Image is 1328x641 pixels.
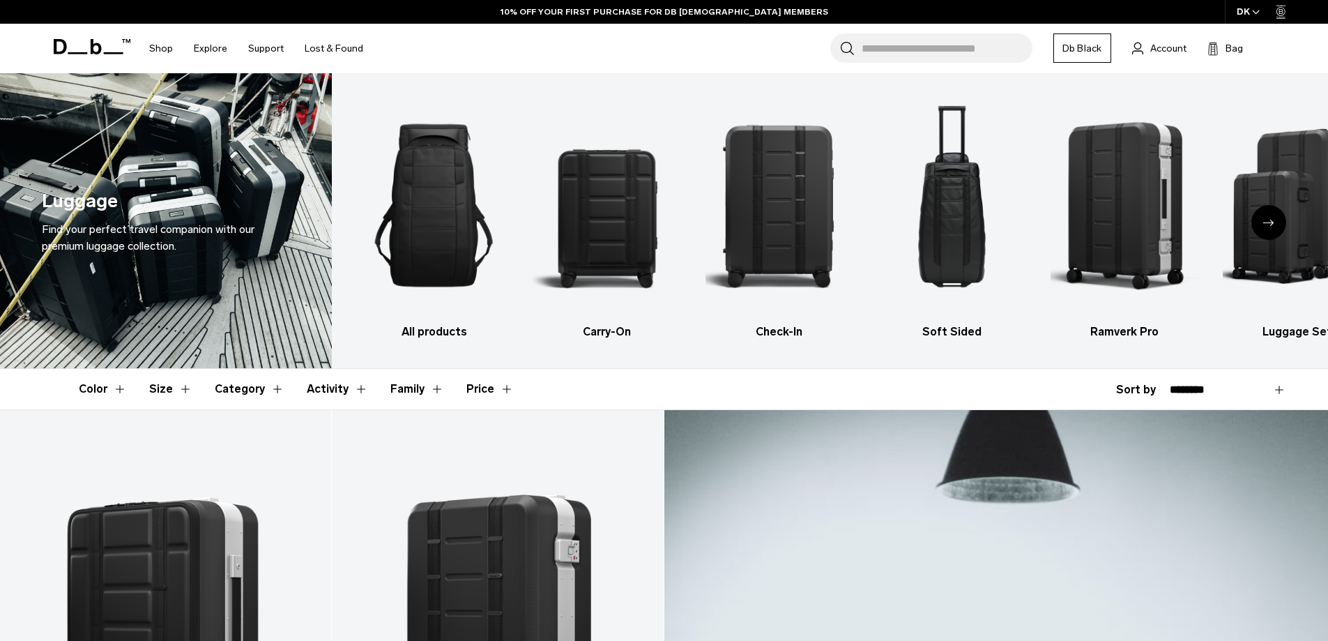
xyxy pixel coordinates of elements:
[194,24,227,73] a: Explore
[1051,94,1199,317] img: Db
[149,24,173,73] a: Shop
[1207,40,1243,56] button: Bag
[878,324,1026,340] h3: Soft Sided
[307,369,368,409] button: Toggle Filter
[705,94,854,317] img: Db
[248,24,284,73] a: Support
[466,369,514,409] button: Toggle Price
[705,94,854,340] a: Db Check-In
[533,94,681,317] img: Db
[1051,94,1199,340] a: Db Ramverk Pro
[360,94,508,340] li: 1 / 6
[1132,40,1186,56] a: Account
[215,369,284,409] button: Toggle Filter
[1226,41,1243,56] span: Bag
[533,94,681,340] li: 2 / 6
[1051,324,1199,340] h3: Ramverk Pro
[1053,33,1111,63] a: Db Black
[878,94,1026,340] a: Db Soft Sided
[878,94,1026,317] img: Db
[360,94,508,317] img: Db
[1150,41,1186,56] span: Account
[305,24,363,73] a: Lost & Found
[533,324,681,340] h3: Carry-On
[79,369,127,409] button: Toggle Filter
[360,94,508,340] a: Db All products
[705,94,854,340] li: 3 / 6
[42,223,254,252] span: Find your perfect travel companion with our premium luggage collection.
[149,369,192,409] button: Toggle Filter
[705,324,854,340] h3: Check-In
[390,369,444,409] button: Toggle Filter
[533,94,681,340] a: Db Carry-On
[42,187,118,216] h1: Luggage
[139,24,374,73] nav: Main Navigation
[360,324,508,340] h3: All products
[878,94,1026,340] li: 4 / 6
[1051,94,1199,340] li: 5 / 6
[501,6,828,18] a: 10% OFF YOUR FIRST PURCHASE FOR DB [DEMOGRAPHIC_DATA] MEMBERS
[1251,205,1286,240] div: Next slide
